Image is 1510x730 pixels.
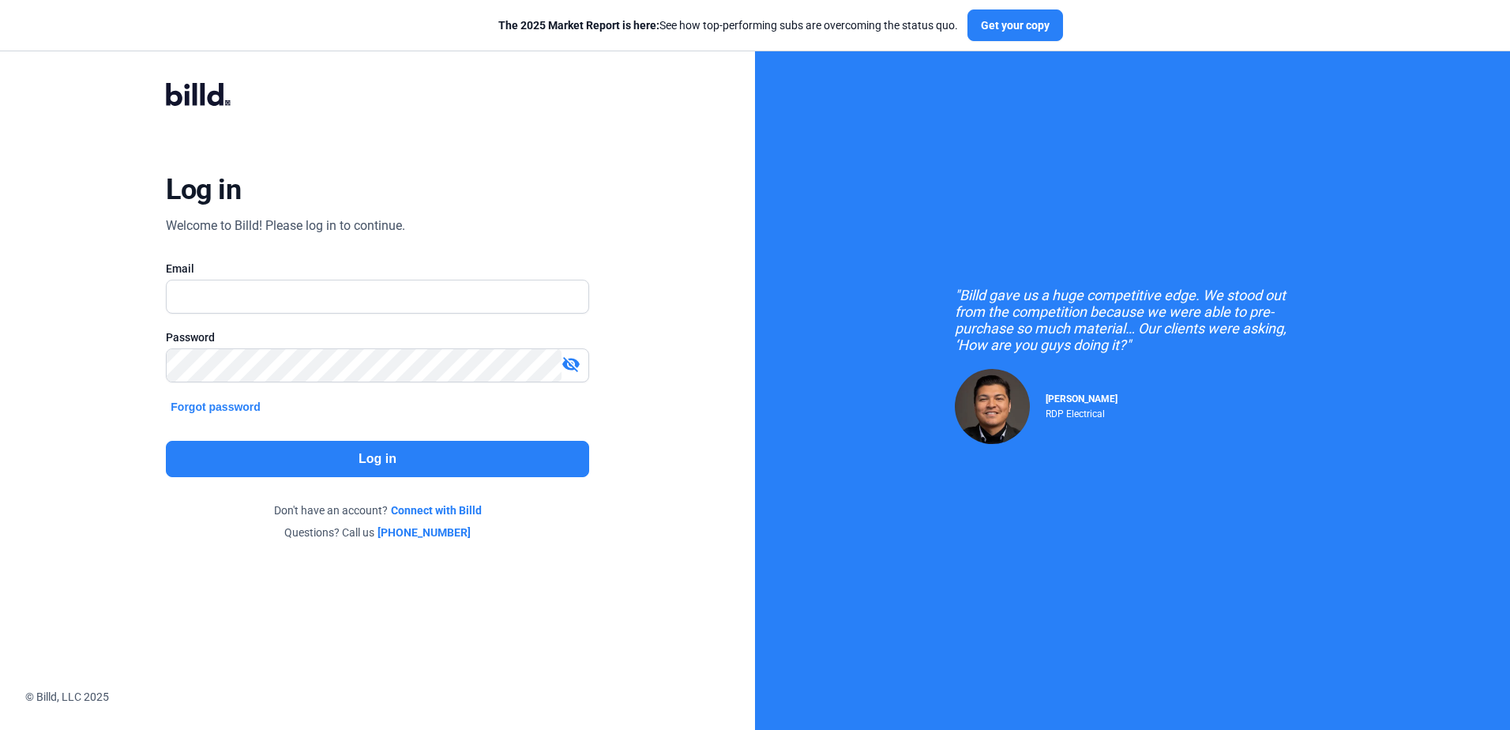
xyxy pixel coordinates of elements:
a: [PHONE_NUMBER] [377,525,471,540]
div: Log in [166,172,241,207]
button: Get your copy [967,9,1063,41]
span: The 2025 Market Report is here: [498,19,659,32]
mat-icon: visibility_off [562,355,580,374]
span: [PERSON_NAME] [1046,393,1117,405]
a: Connect with Billd [391,502,482,518]
div: RDP Electrical [1046,405,1117,420]
button: Log in [166,441,588,477]
div: Email [166,261,588,277]
button: Forgot password [166,398,265,416]
div: "Billd gave us a huge competitive edge. We stood out from the competition because we were able to... [955,287,1310,353]
img: Raul Pacheco [955,369,1030,444]
div: See how top-performing subs are overcoming the status quo. [498,17,958,33]
div: Questions? Call us [166,525,588,540]
div: Welcome to Billd! Please log in to continue. [166,216,405,235]
div: Don't have an account? [166,502,588,518]
div: Password [166,329,588,345]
